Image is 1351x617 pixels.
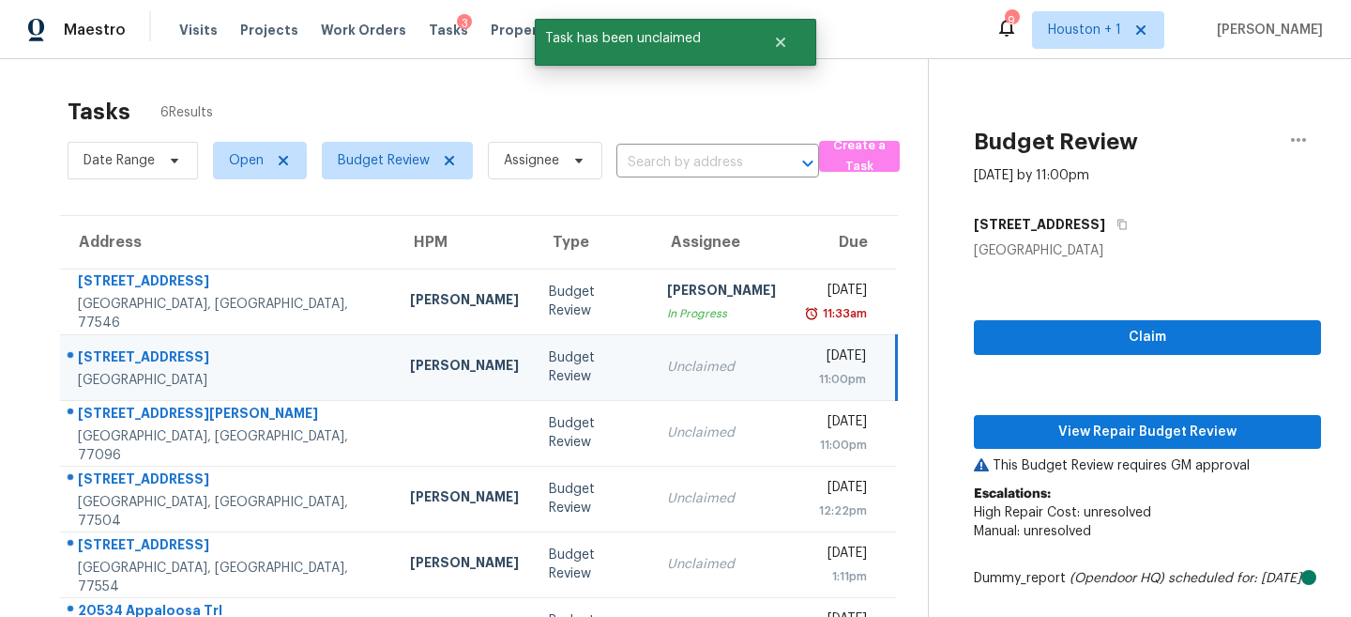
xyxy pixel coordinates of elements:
button: Claim [974,320,1321,355]
span: Projects [240,21,298,39]
i: (Opendoor HQ) [1070,572,1164,585]
span: Visits [179,21,218,39]
div: Unclaimed [667,358,776,377]
span: [PERSON_NAME] [1209,21,1323,39]
img: Overdue Alarm Icon [804,304,819,323]
span: Budget Review [338,151,430,170]
h2: Tasks [68,102,130,121]
span: Properties [491,21,564,39]
div: Unclaimed [667,424,776,442]
div: 11:33am [819,304,867,323]
span: Work Orders [321,21,406,39]
button: Open [795,150,821,177]
span: High Repair Cost: unresolved [974,506,1151,519]
p: This Budget Review requires GM approval [974,456,1321,475]
div: 11:00pm [806,436,868,455]
div: Budget Review [549,414,637,452]
span: View Repair Budget Review [989,421,1306,444]
span: 6 Results [160,103,213,122]
div: [PERSON_NAME] [410,553,519,577]
i: scheduled for: [DATE] [1168,572,1301,585]
div: [PERSON_NAME] [410,487,519,511]
span: Houston + 1 [1048,21,1121,39]
div: [GEOGRAPHIC_DATA], [GEOGRAPHIC_DATA], 77096 [78,427,380,465]
div: [STREET_ADDRESS] [78,271,380,295]
th: HPM [395,216,534,269]
div: 1:11pm [806,567,868,586]
span: Task has been unclaimed [535,19,750,58]
div: [PERSON_NAME] [410,290,519,314]
h2: Budget Review [974,132,1138,151]
div: [STREET_ADDRESS] [78,347,380,371]
span: Maestro [64,21,126,39]
div: 9 [1005,11,1018,30]
button: Close [750,23,812,61]
div: Unclaimed [667,489,776,508]
div: [STREET_ADDRESS] [78,535,380,559]
div: [GEOGRAPHIC_DATA] [974,241,1321,260]
button: Create a Task [819,141,900,172]
div: Unclaimed [667,555,776,574]
button: View Repair Budget Review [974,415,1321,450]
button: Copy Address [1105,208,1131,241]
div: [STREET_ADDRESS] [78,470,380,493]
input: Search by address [616,148,767,177]
th: Due [791,216,897,269]
span: Manual: unresolved [974,525,1091,538]
b: Escalations: [974,487,1051,501]
th: Address [60,216,395,269]
div: [PERSON_NAME] [667,281,776,304]
span: Date Range [83,151,155,170]
div: [GEOGRAPHIC_DATA], [GEOGRAPHIC_DATA], 77554 [78,559,380,596]
h5: [STREET_ADDRESS] [974,215,1105,234]
div: [GEOGRAPHIC_DATA], [GEOGRAPHIC_DATA], 77504 [78,493,380,531]
th: Assignee [652,216,791,269]
span: Create a Task [828,135,890,178]
div: [DATE] by 11:00pm [974,166,1089,185]
div: [DATE] [806,347,866,370]
div: [DATE] [806,544,868,567]
span: Claim [989,326,1306,349]
div: 12:22pm [806,501,868,520]
div: [GEOGRAPHIC_DATA] [78,371,380,390]
div: [DATE] [806,478,868,501]
div: [DATE] [806,281,868,304]
span: Tasks [429,23,468,37]
th: Type [534,216,652,269]
div: Budget Review [549,283,637,320]
div: Dummy_report [974,569,1321,588]
div: Budget Review [549,480,637,517]
span: Assignee [504,151,559,170]
div: [PERSON_NAME] [410,356,519,379]
div: [DATE] [806,412,868,436]
div: [STREET_ADDRESS][PERSON_NAME] [78,404,380,427]
div: Budget Review [549,546,637,583]
div: Budget Review [549,348,637,386]
div: 11:00pm [806,370,866,389]
div: [GEOGRAPHIC_DATA], [GEOGRAPHIC_DATA], 77546 [78,295,380,332]
span: Open [229,151,264,170]
div: In Progress [667,304,776,323]
div: 3 [457,14,472,33]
